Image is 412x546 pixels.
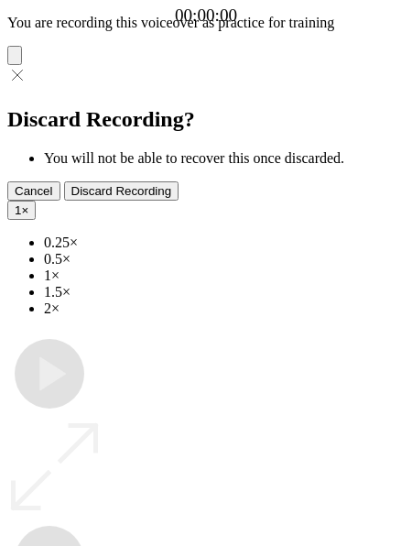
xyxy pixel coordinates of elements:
button: Discard Recording [64,181,179,201]
li: 0.25× [44,235,405,251]
button: 1× [7,201,36,220]
li: 1.5× [44,284,405,300]
li: You will not be able to recover this once discarded. [44,150,405,167]
li: 2× [44,300,405,317]
p: You are recording this voiceover as practice for training [7,15,405,31]
li: 0.5× [44,251,405,268]
span: 1 [15,203,21,217]
h2: Discard Recording? [7,107,405,132]
button: Cancel [7,181,60,201]
li: 1× [44,268,405,284]
a: 00:00:00 [175,5,237,26]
